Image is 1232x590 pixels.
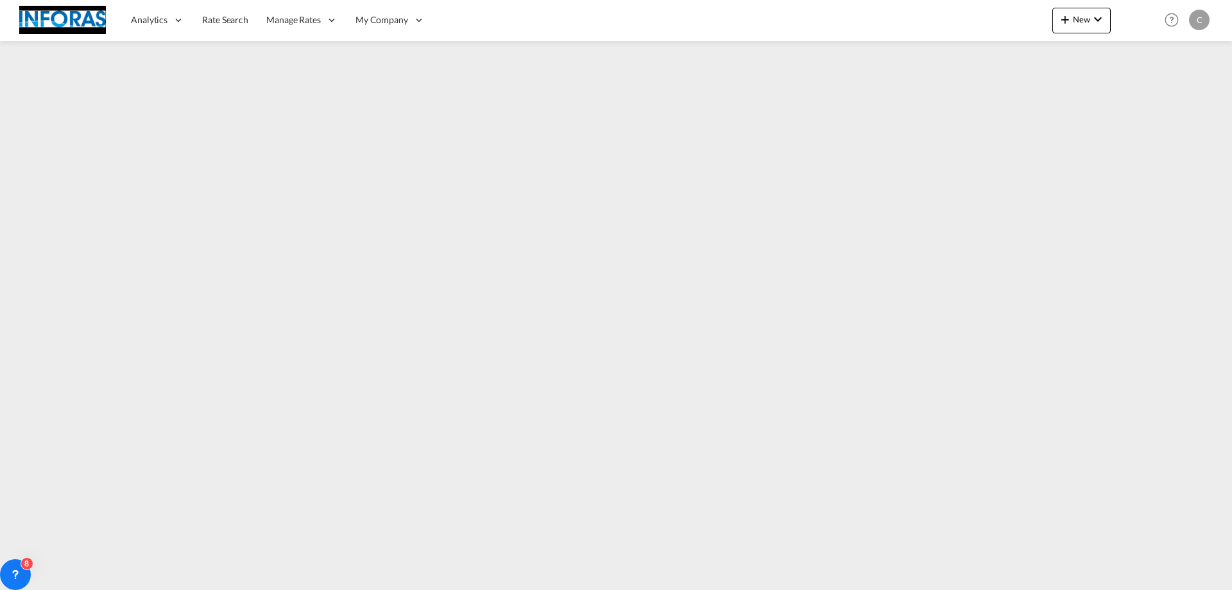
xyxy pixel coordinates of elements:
[266,13,321,26] span: Manage Rates
[1090,12,1106,27] md-icon: icon-chevron-down
[1161,9,1189,32] div: Help
[202,14,248,25] span: Rate Search
[1189,10,1210,30] div: C
[1161,9,1183,31] span: Help
[355,13,408,26] span: My Company
[1052,8,1111,33] button: icon-plus 400-fgNewicon-chevron-down
[131,13,167,26] span: Analytics
[1057,12,1073,27] md-icon: icon-plus 400-fg
[1057,14,1106,24] span: New
[19,6,106,35] img: eff75c7098ee11eeb65dd1c63e392380.jpg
